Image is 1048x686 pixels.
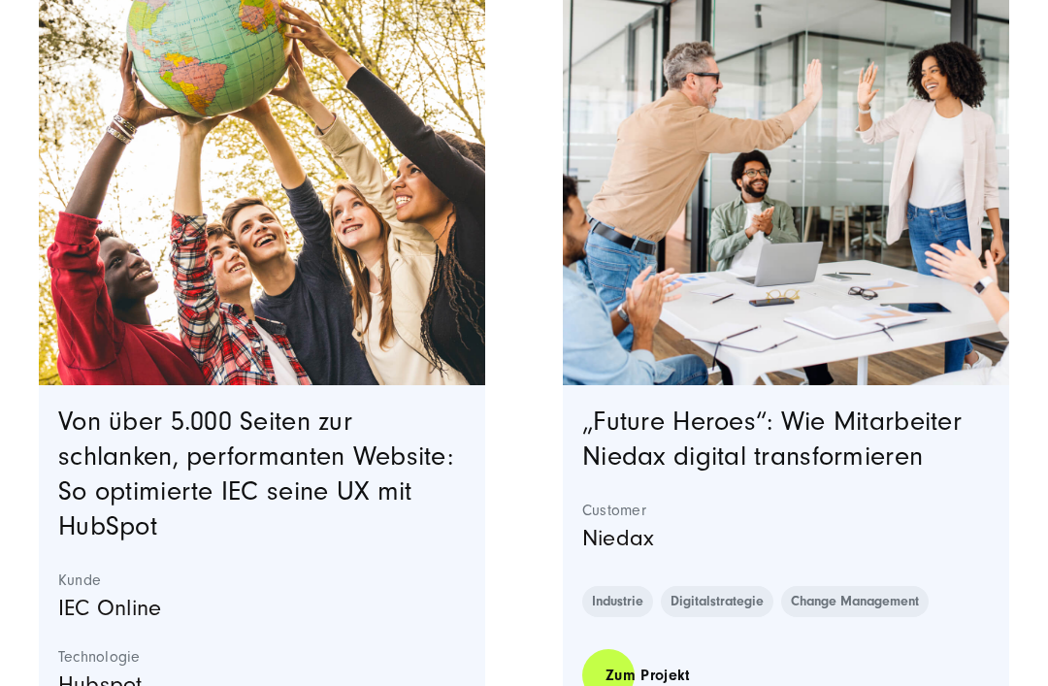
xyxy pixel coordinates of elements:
[582,501,990,520] strong: Customer
[661,586,773,617] a: Digitalstrategie
[58,571,466,590] strong: Kunde
[582,407,962,472] a: „Future Heroes“: Wie Mitarbeiter Niedax digital transformieren
[781,586,929,617] a: Change Management
[58,647,466,667] strong: Technologie
[58,590,466,627] p: IEC Online
[582,586,653,617] a: Industrie
[582,520,990,557] p: Niedax
[58,407,453,541] a: Von über 5.000 Seiten zur schlanken, performanten Website: So optimierte IEC seine UX mit HubSpot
